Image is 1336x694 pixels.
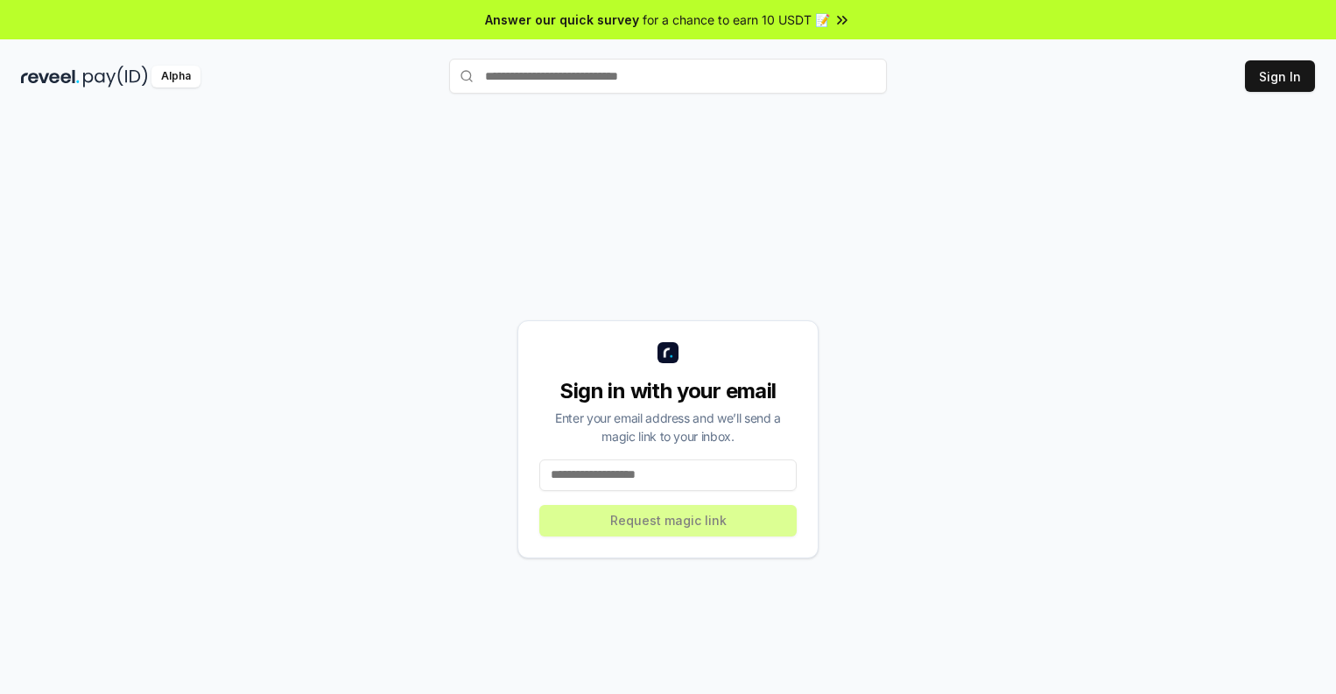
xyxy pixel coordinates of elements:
[1245,60,1315,92] button: Sign In
[151,66,200,88] div: Alpha
[539,377,797,405] div: Sign in with your email
[83,66,148,88] img: pay_id
[539,409,797,445] div: Enter your email address and we’ll send a magic link to your inbox.
[643,11,830,29] span: for a chance to earn 10 USDT 📝
[21,66,80,88] img: reveel_dark
[485,11,639,29] span: Answer our quick survey
[657,342,679,363] img: logo_small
